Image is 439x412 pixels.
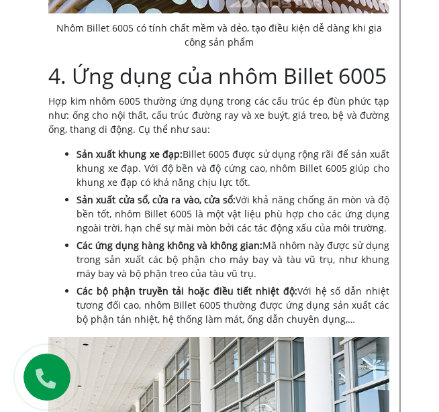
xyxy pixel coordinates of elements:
span: Với hệ số dẫn nhiệt tương đối cao, nhôm Billet 6005 thường được ứng dụng sản xuất các bộ phận tản... [77,285,389,325]
span: Billet 6005 được sử dụng rộng rãi để sản xuất khung xe đạp. Với độ bền và độ cứng cao, nhôm Bille... [77,148,389,189]
span: 4. Ứng dụng của nhôm Billet 6005 [48,61,387,90]
span: Hợp kim nhôm 6005 thường ứng dụng trong các cấu trúc ép đùn phức tạp như: ống cho nội thất, cấu t... [48,95,389,136]
b: Các ứng dụng hàng không và không gian: [77,239,262,252]
span: Mã nhôm này được sử dụng trong sản xuất các bộ phận cho máy bay và tàu vũ trụ, như khung máy bay ... [77,239,389,280]
b: Các bộ phận truyền tải hoặc điều tiết nhiệt độ: [77,285,297,297]
span: Với khả năng chống ăn mòn và độ bền tốt, nhôm Billet 6005 là một vật liệu phù hợp cho các ứng dụn... [77,193,389,234]
figcaption: Nhôm Billet 6005 có tính chất mềm và dẻo, tạo điều kiện dễ dàng khi gia công sản phẩm [48,21,389,49]
b: Sản xuất khung xe đạp: [77,148,183,160]
b: Sản xuất cửa sổ, cửa ra vào, cửa sổ: [77,193,236,206]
